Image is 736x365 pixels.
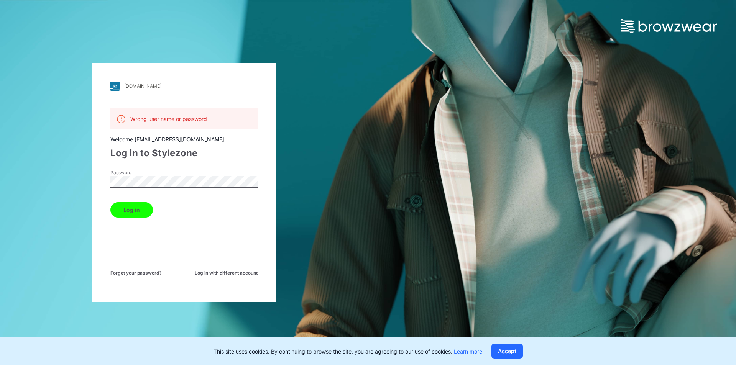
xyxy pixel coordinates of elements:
label: Password [110,169,164,176]
span: Log in with different account [195,270,258,277]
span: Forget your password? [110,270,162,277]
a: [DOMAIN_NAME] [110,82,258,91]
img: alert.76a3ded3c87c6ed799a365e1fca291d4.svg [117,115,126,124]
p: Wrong user name or password [130,115,207,123]
div: Welcome [EMAIL_ADDRESS][DOMAIN_NAME] [110,135,258,143]
img: browzwear-logo.e42bd6dac1945053ebaf764b6aa21510.svg [621,19,717,33]
img: stylezone-logo.562084cfcfab977791bfbf7441f1a819.svg [110,82,120,91]
div: [DOMAIN_NAME] [124,83,161,89]
div: Log in to Stylezone [110,146,258,160]
button: Log in [110,202,153,218]
button: Accept [491,344,523,359]
p: This site uses cookies. By continuing to browse the site, you are agreeing to our use of cookies. [214,347,482,355]
a: Learn more [454,348,482,355]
